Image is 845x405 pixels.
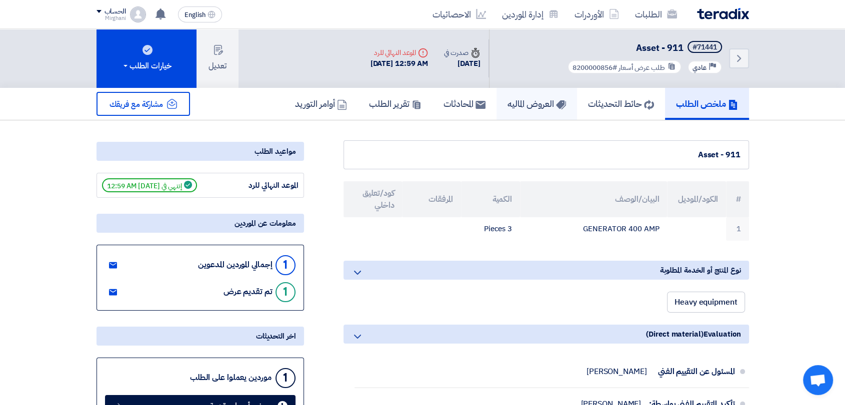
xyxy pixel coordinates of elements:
[96,29,196,88] button: خيارات الطلب
[358,88,432,120] a: تقرير الطلب
[703,329,740,340] span: Evaluation
[284,88,358,120] a: أوامر التوريد
[726,181,748,217] th: #
[586,367,647,377] div: [PERSON_NAME]
[402,181,461,217] th: المرفقات
[572,62,617,73] span: #8200000856
[636,41,683,54] span: Asset - 911
[96,15,126,21] div: Mirghani
[109,98,163,110] span: مشاركة مع فريقك
[223,180,298,191] div: الموعد النهائي للرد
[443,98,485,109] h5: المحادثات
[494,2,566,26] a: إدارة الموردين
[461,217,520,241] td: 3 Pieces
[295,98,347,109] h5: أوامر التوريد
[655,360,735,384] div: المسئول عن التقييم الفني
[665,88,749,120] a: ملخص الطلب
[102,178,197,192] span: إنتهي في [DATE] 12:59 AM
[660,265,740,276] span: نوع المنتج أو الخدمة المطلوبة
[667,181,726,217] th: الكود/الموديل
[646,329,703,340] span: (Direct material)
[577,88,665,120] a: حائط التحديثات
[370,47,428,58] div: الموعد النهائي للرد
[674,296,737,308] span: Heavy equipment
[352,149,740,161] div: Asset - 911
[444,47,480,58] div: صدرت في
[520,217,667,241] td: GENERATOR 400 AMP
[566,2,627,26] a: الأوردرات
[726,217,748,241] td: 1
[275,255,295,275] div: 1
[370,58,428,69] div: [DATE] 12:59 AM
[369,98,421,109] h5: تقرير الطلب
[96,142,304,161] div: مواعيد الطلب
[444,58,480,69] div: [DATE]
[676,98,738,109] h5: ملخص الطلب
[565,41,724,55] h5: Asset - 911
[178,6,222,22] button: English
[198,260,272,270] div: إجمالي الموردين المدعوين
[130,6,146,22] img: profile_test.png
[223,287,272,297] div: تم تقديم عرض
[184,11,205,18] span: English
[343,181,402,217] th: كود/تعليق داخلي
[588,98,654,109] h5: حائط التحديثات
[424,2,494,26] a: الاحصائيات
[196,29,238,88] button: تعديل
[96,214,304,233] div: معلومات عن الموردين
[803,365,833,395] div: Open chat
[121,60,171,72] div: خيارات الطلب
[507,98,566,109] h5: العروض الماليه
[692,44,717,51] div: #71441
[520,181,667,217] th: البيان/الوصف
[697,8,749,19] img: Teradix logo
[618,62,665,73] span: طلب عرض أسعار
[627,2,685,26] a: الطلبات
[275,368,295,388] div: 1
[275,282,295,302] div: 1
[496,88,577,120] a: العروض الماليه
[461,181,520,217] th: الكمية
[96,327,304,346] div: اخر التحديثات
[190,373,271,383] div: موردين يعملوا على الطلب
[692,63,706,72] span: عادي
[104,7,126,16] div: الحساب
[432,88,496,120] a: المحادثات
